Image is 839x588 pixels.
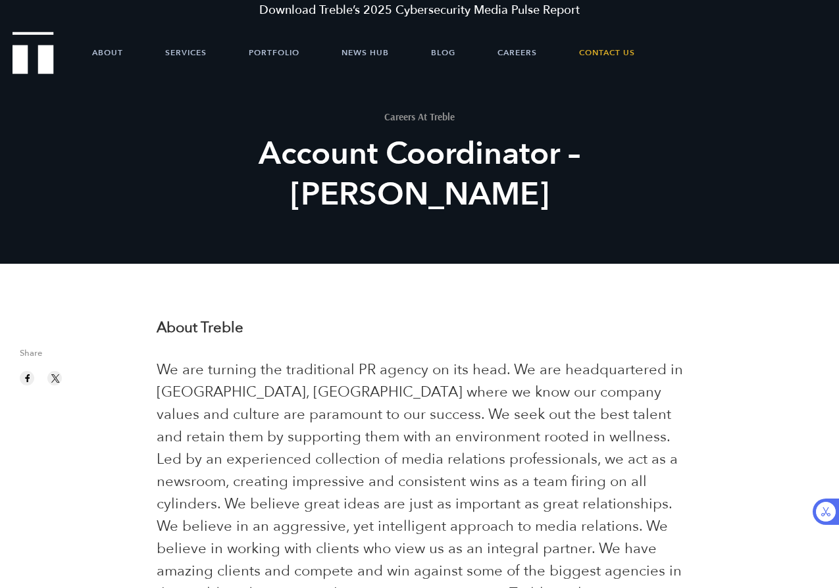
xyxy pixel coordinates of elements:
[92,33,123,72] a: About
[177,112,663,122] h1: Careers At Treble
[165,33,207,72] a: Services
[49,372,61,384] img: twitter sharing button
[342,33,389,72] a: News Hub
[20,349,137,364] span: Share
[249,33,299,72] a: Portfolio
[497,33,537,72] a: Careers
[22,372,34,384] img: facebook sharing button
[579,33,635,72] a: Contact Us
[431,33,455,72] a: Blog
[177,134,663,215] h2: Account Coordinator – [PERSON_NAME]
[13,32,54,74] img: Treble logo
[157,318,243,337] strong: About Treble
[13,33,53,73] a: Treble Homepage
